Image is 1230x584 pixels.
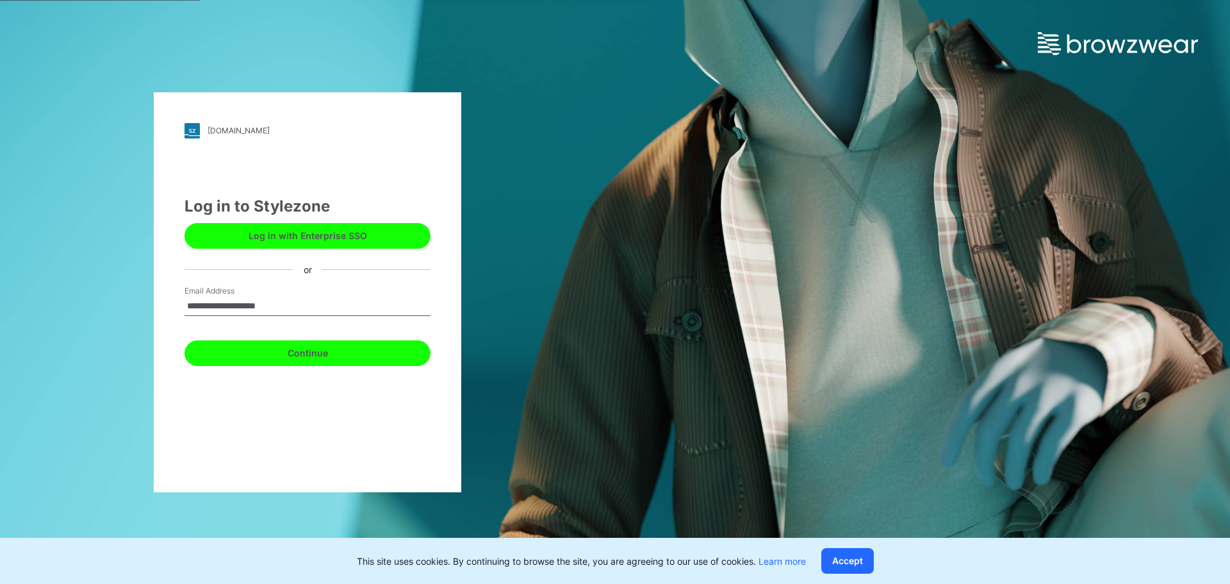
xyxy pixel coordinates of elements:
label: Email Address [184,285,274,297]
img: stylezone-logo.562084cfcfab977791bfbf7441f1a819.svg [184,123,200,138]
button: Continue [184,340,430,366]
div: or [293,263,322,276]
a: Learn more [758,556,806,567]
a: [DOMAIN_NAME] [184,123,430,138]
div: Log in to Stylezone [184,195,430,218]
button: Log in with Enterprise SSO [184,223,430,249]
img: browzwear-logo.e42bd6dac1945053ebaf764b6aa21510.svg [1038,32,1198,55]
div: [DOMAIN_NAME] [208,126,270,135]
button: Accept [821,548,874,574]
p: This site uses cookies. By continuing to browse the site, you are agreeing to our use of cookies. [357,555,806,568]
